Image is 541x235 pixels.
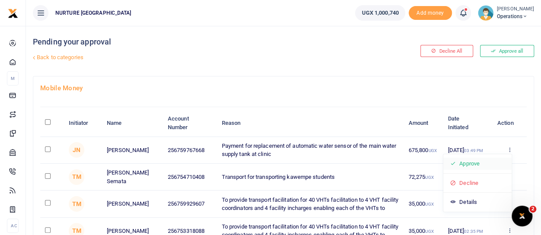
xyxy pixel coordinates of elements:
[420,45,473,57] button: Decline All
[8,10,18,16] a: logo-small logo-large logo-large
[480,45,534,57] button: Approve all
[478,5,493,21] img: profile-user
[512,206,532,226] iframe: Intercom live chat
[355,5,405,21] a: UGX 1,000,740
[69,169,84,185] span: Timothy Makumbi
[69,196,84,212] span: Timothy Makumbi
[40,110,64,137] th: : activate to sort column descending
[163,110,217,137] th: Account Number: activate to sort column ascending
[7,71,19,86] li: M
[443,110,492,137] th: Date Initiated: activate to sort column ascending
[102,191,163,217] td: [PERSON_NAME]
[497,6,534,13] small: [PERSON_NAME]
[217,164,403,191] td: Transport for transporting kawempe students
[409,6,452,20] li: Toup your wallet
[102,164,163,191] td: [PERSON_NAME] Semata
[409,6,452,20] span: Add money
[464,148,483,153] small: 03:49 PM
[352,5,408,21] li: Wallet ballance
[425,175,433,180] small: UGX
[425,229,433,234] small: UGX
[64,110,102,137] th: Initiator: activate to sort column ascending
[443,196,512,208] a: Details
[529,206,536,213] span: 2
[362,9,398,17] span: UGX 1,000,740
[428,148,436,153] small: UGX
[217,110,403,137] th: Reason: activate to sort column ascending
[403,110,443,137] th: Amount: activate to sort column ascending
[163,137,217,164] td: 256759767668
[8,8,18,19] img: logo-small
[443,177,512,189] a: Decline
[217,191,403,217] td: To provide transport facilitation for 40 VHTs facilitation to 4 VHT facility coordinators and 4 f...
[409,9,452,16] a: Add money
[69,142,84,158] span: Joan Naluzze
[497,13,534,20] span: Operations
[425,202,433,206] small: UGX
[443,137,492,164] td: [DATE]
[163,164,217,191] td: 256754710408
[492,110,527,137] th: Action: activate to sort column ascending
[478,5,534,21] a: profile-user [PERSON_NAME] Operations
[33,37,365,47] h4: Pending your approval
[102,137,163,164] td: [PERSON_NAME]
[217,137,403,164] td: Payment for replacement of automatic water sensor of the main water supply tank at clinic
[40,83,527,93] h4: Mobile Money
[31,50,365,65] a: Back to categories
[7,219,19,233] li: Ac
[464,229,483,234] small: 02:35 PM
[403,191,443,217] td: 35,000
[52,9,135,17] span: NURTURE [GEOGRAPHIC_DATA]
[163,191,217,217] td: 256759929607
[102,110,163,137] th: Name: activate to sort column ascending
[403,164,443,191] td: 72,275
[443,158,512,170] a: Approve
[403,137,443,164] td: 675,800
